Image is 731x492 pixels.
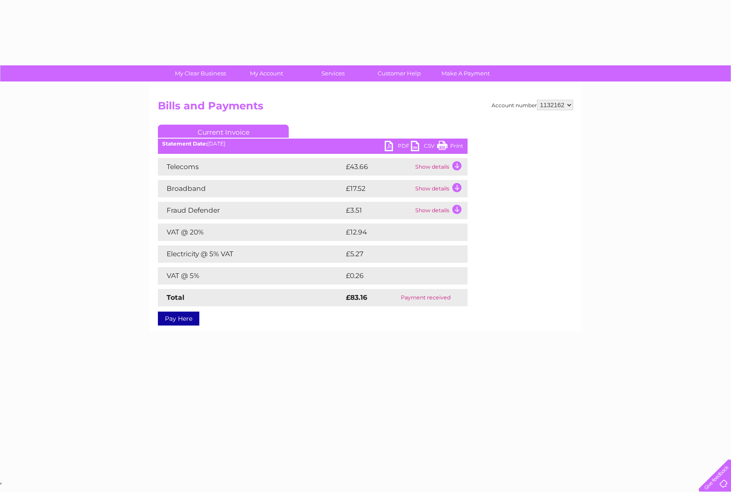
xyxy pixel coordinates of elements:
td: Show details [413,158,468,176]
a: PDF [385,141,411,153]
td: Show details [413,202,468,219]
td: £12.94 [344,224,449,241]
td: Broadband [158,180,344,197]
a: CSV [411,141,437,153]
a: Print [437,141,463,153]
td: Show details [413,180,468,197]
div: Account number [492,100,573,110]
td: VAT @ 5% [158,267,344,285]
a: My Clear Business [164,65,236,81]
td: Fraud Defender [158,202,344,219]
a: Customer Help [363,65,435,81]
td: Payment received [384,289,468,306]
td: £0.26 [344,267,447,285]
td: Telecoms [158,158,344,176]
strong: £83.16 [346,293,367,302]
td: £17.52 [344,180,413,197]
a: My Account [231,65,303,81]
td: VAT @ 20% [158,224,344,241]
h2: Bills and Payments [158,100,573,116]
b: Statement Date: [162,140,207,147]
a: Make A Payment [430,65,502,81]
td: £5.27 [344,245,447,263]
a: Pay Here [158,312,199,326]
strong: Total [167,293,184,302]
td: Electricity @ 5% VAT [158,245,344,263]
a: Services [297,65,369,81]
td: £43.66 [344,158,413,176]
td: £3.51 [344,202,413,219]
div: [DATE] [158,141,468,147]
a: Current Invoice [158,125,289,138]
